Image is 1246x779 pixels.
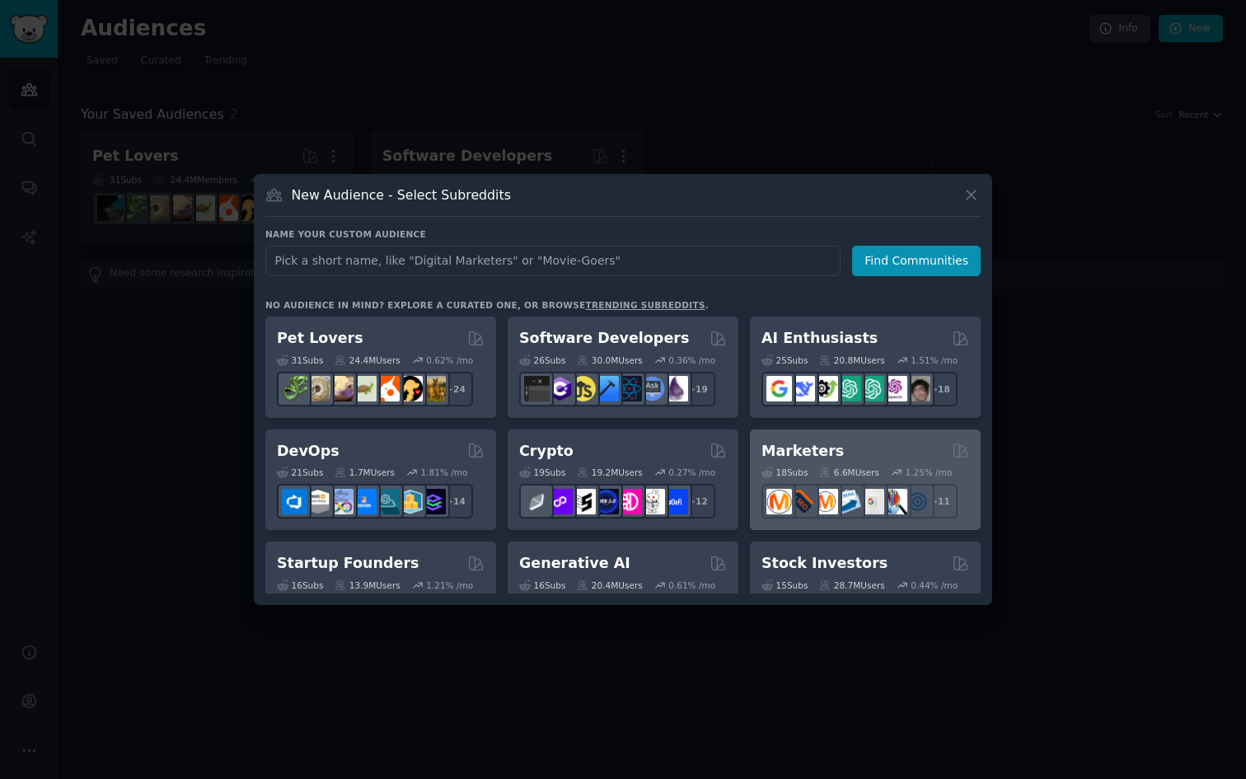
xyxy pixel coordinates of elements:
[547,376,573,401] img: csharp
[905,376,930,401] img: ArtificalIntelligence
[577,354,642,366] div: 30.0M Users
[923,372,958,406] div: + 18
[351,489,377,514] img: DevOpsLinks
[766,489,792,514] img: content_marketing
[524,489,550,514] img: ethfinance
[616,489,642,514] img: defiblockchain
[761,354,808,366] div: 25 Sub s
[639,376,665,401] img: AskComputerScience
[335,354,400,366] div: 24.4M Users
[519,580,565,591] div: 16 Sub s
[397,376,423,401] img: PetAdvice
[761,467,808,478] div: 18 Sub s
[420,376,446,401] img: dogbreed
[438,372,473,406] div: + 24
[420,489,446,514] img: PlatformEngineers
[911,580,958,591] div: 0.44 % /mo
[570,489,596,514] img: ethstaker
[906,467,953,478] div: 1.25 % /mo
[426,580,473,591] div: 1.21 % /mo
[668,467,715,478] div: 0.27 % /mo
[911,354,958,366] div: 1.51 % /mo
[836,376,861,401] img: chatgpt_promptDesign
[265,228,981,240] h3: Name your custom audience
[663,489,688,514] img: defi_
[813,489,838,514] img: AskMarketing
[328,376,354,401] img: leopardgeckos
[351,376,377,401] img: turtle
[761,553,888,574] h2: Stock Investors
[374,376,400,401] img: cockatiel
[681,372,715,406] div: + 19
[292,186,511,204] h3: New Audience - Select Subreddits
[593,489,619,514] img: web3
[836,489,861,514] img: Emailmarketing
[668,354,715,366] div: 0.36 % /mo
[277,467,323,478] div: 21 Sub s
[265,246,841,276] input: Pick a short name, like "Digital Marketers" or "Movie-Goers"
[421,467,468,478] div: 1.81 % /mo
[519,354,565,366] div: 26 Sub s
[282,489,307,514] img: azuredevops
[761,441,844,462] h2: Marketers
[519,553,630,574] h2: Generative AI
[789,489,815,514] img: bigseo
[577,467,642,478] div: 19.2M Users
[577,580,642,591] div: 20.4M Users
[277,580,323,591] div: 16 Sub s
[761,580,808,591] div: 15 Sub s
[639,489,665,514] img: CryptoNews
[593,376,619,401] img: iOSProgramming
[277,328,363,349] h2: Pet Lovers
[761,328,878,349] h2: AI Enthusiasts
[524,376,550,401] img: software
[813,376,838,401] img: AItoolsCatalog
[519,441,574,462] h2: Crypto
[438,484,473,519] div: + 14
[668,580,715,591] div: 0.61 % /mo
[681,484,715,519] div: + 12
[335,467,395,478] div: 1.7M Users
[819,580,884,591] div: 28.7M Users
[570,376,596,401] img: learnjavascript
[882,376,907,401] img: OpenAIDev
[923,484,958,519] div: + 11
[663,376,688,401] img: elixir
[585,300,705,310] a: trending subreddits
[519,467,565,478] div: 19 Sub s
[265,299,709,311] div: No audience in mind? Explore a curated one, or browse .
[277,553,419,574] h2: Startup Founders
[305,376,330,401] img: ballpython
[328,489,354,514] img: Docker_DevOps
[882,489,907,514] img: MarketingResearch
[282,376,307,401] img: herpetology
[766,376,792,401] img: GoogleGeminiAI
[519,328,689,349] h2: Software Developers
[335,580,400,591] div: 13.9M Users
[819,467,879,478] div: 6.6M Users
[305,489,330,514] img: AWS_Certified_Experts
[859,489,884,514] img: googleads
[852,246,981,276] button: Find Communities
[397,489,423,514] img: aws_cdk
[277,441,340,462] h2: DevOps
[905,489,930,514] img: OnlineMarketing
[374,489,400,514] img: platformengineering
[426,354,473,366] div: 0.62 % /mo
[616,376,642,401] img: reactnative
[547,489,573,514] img: 0xPolygon
[277,354,323,366] div: 31 Sub s
[819,354,884,366] div: 20.8M Users
[859,376,884,401] img: chatgpt_prompts_
[789,376,815,401] img: DeepSeek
